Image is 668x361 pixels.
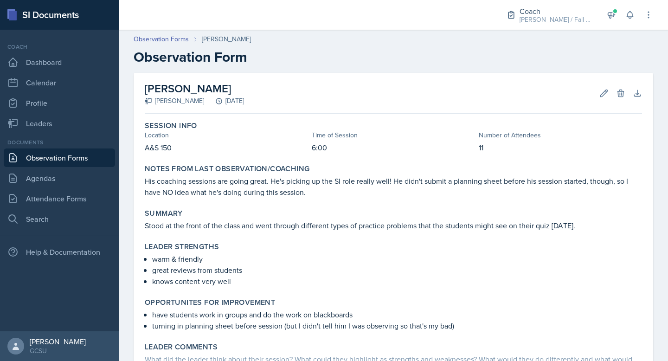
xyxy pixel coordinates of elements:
a: Profile [4,94,115,112]
div: Time of Session [312,130,475,140]
p: 6:00 [312,142,475,153]
h2: [PERSON_NAME] [145,80,244,97]
label: Opportunites for Improvement [145,298,275,307]
div: Help & Documentation [4,243,115,261]
a: Observation Forms [4,148,115,167]
a: Dashboard [4,53,115,71]
div: Number of Attendees [479,130,642,140]
a: Search [4,210,115,228]
h2: Observation Form [134,49,653,65]
div: [DATE] [204,96,244,106]
div: GCSU [30,346,86,355]
div: [PERSON_NAME] [145,96,204,106]
p: Stood at the front of the class and went through different types of practice problems that the st... [145,220,642,231]
p: His coaching sessions are going great. He's picking up the SI role really well! He didn't submit ... [145,175,642,198]
p: turning in planning sheet before session (but I didn't tell him I was observing so that's my bad) [152,320,642,331]
p: knows content very well [152,276,642,287]
a: Calendar [4,73,115,92]
label: Leader Strengths [145,242,219,251]
div: Coach [4,43,115,51]
label: Session Info [145,121,197,130]
p: warm & friendly [152,253,642,264]
p: A&S 150 [145,142,308,153]
div: [PERSON_NAME] [30,337,86,346]
div: [PERSON_NAME] / Fall 2025 [520,15,594,25]
a: Attendance Forms [4,189,115,208]
p: have students work in groups and do the work on blackboards [152,309,642,320]
a: Agendas [4,169,115,187]
label: Leader Comments [145,342,218,352]
label: Notes From Last Observation/Coaching [145,164,309,174]
div: Documents [4,138,115,147]
a: Leaders [4,114,115,133]
div: Location [145,130,308,140]
p: 11 [479,142,642,153]
a: Observation Forms [134,34,189,44]
div: [PERSON_NAME] [202,34,251,44]
div: Coach [520,6,594,17]
label: Summary [145,209,183,218]
p: great reviews from students [152,264,642,276]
